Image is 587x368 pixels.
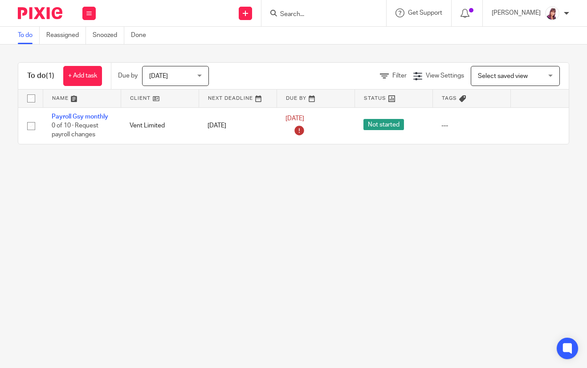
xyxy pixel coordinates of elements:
[363,119,404,130] span: Not started
[442,96,457,101] span: Tags
[52,114,108,120] a: Payroll Gsy monthly
[121,107,199,144] td: Vent Limited
[27,71,54,81] h1: To do
[131,27,153,44] a: Done
[18,7,62,19] img: Pixie
[492,8,541,17] p: [PERSON_NAME]
[545,6,559,20] img: Screenshot%202024-01-30%20134431.png
[279,11,359,19] input: Search
[52,123,98,138] span: 0 of 10 · Request payroll changes
[426,73,464,79] span: View Settings
[478,73,528,79] span: Select saved view
[18,27,40,44] a: To do
[63,66,102,86] a: + Add task
[46,27,86,44] a: Reassigned
[93,27,124,44] a: Snoozed
[392,73,407,79] span: Filter
[441,121,501,130] div: ---
[118,71,138,80] p: Due by
[149,73,168,79] span: [DATE]
[199,107,277,144] td: [DATE]
[285,115,304,122] span: [DATE]
[46,72,54,79] span: (1)
[408,10,442,16] span: Get Support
